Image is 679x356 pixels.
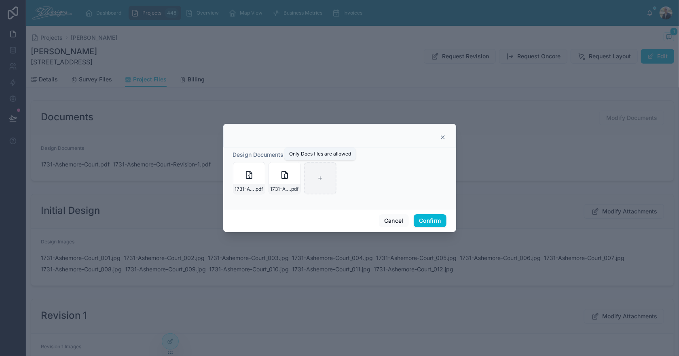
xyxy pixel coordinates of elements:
div: Only Docs files are allowed [289,151,351,157]
span: Design Documents [233,151,284,158]
button: Cancel [379,214,409,227]
span: 1731-Ashemore-Court [235,186,255,192]
span: .pdf [255,186,263,192]
button: Confirm [414,214,446,227]
span: 1731-Ashemore-Court-Revision-1 [271,186,290,192]
span: .pdf [290,186,299,192]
